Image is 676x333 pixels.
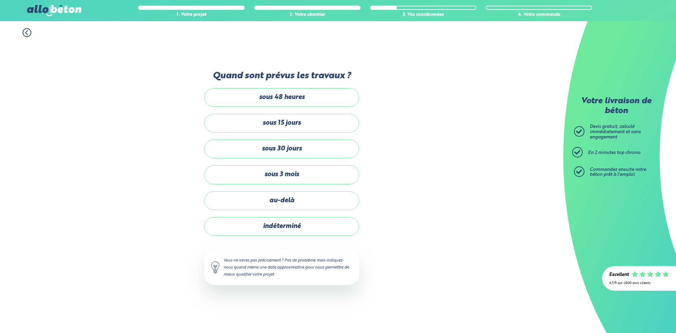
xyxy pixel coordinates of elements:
label: sous 15 jours [204,114,359,132]
label: au-delà [204,191,359,210]
span: Devis gratuit, calculé immédiatement et sans engagement [590,124,641,139]
label: Quand sont prévus les travaux ? [204,71,359,81]
img: allobéton [27,5,81,16]
div: Vous ne savez pas précisément ? Pas de problème mais indiquez-nous quand même une date approximat... [204,250,359,285]
label: indéterminé [204,217,359,236]
p: Votre livraison de béton [576,97,657,116]
span: En 2 minutes top chrono [588,150,640,155]
label: sous 48 heures [204,88,359,107]
div: Excellent [609,272,629,278]
div: 4.7/5 sur 2300 avis clients [609,281,669,285]
label: sous 30 jours [204,140,359,158]
div: 1. Votre projet [138,12,244,18]
label: sous 3 mois [204,165,359,184]
div: 2. Votre chantier [254,12,361,18]
div: 3. Vos coordonnées [370,12,476,18]
iframe: Help widget launcher [613,306,668,325]
span: Commandez ensuite votre béton prêt à l'emploi [590,167,646,177]
div: 4. Votre commande [486,12,592,18]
